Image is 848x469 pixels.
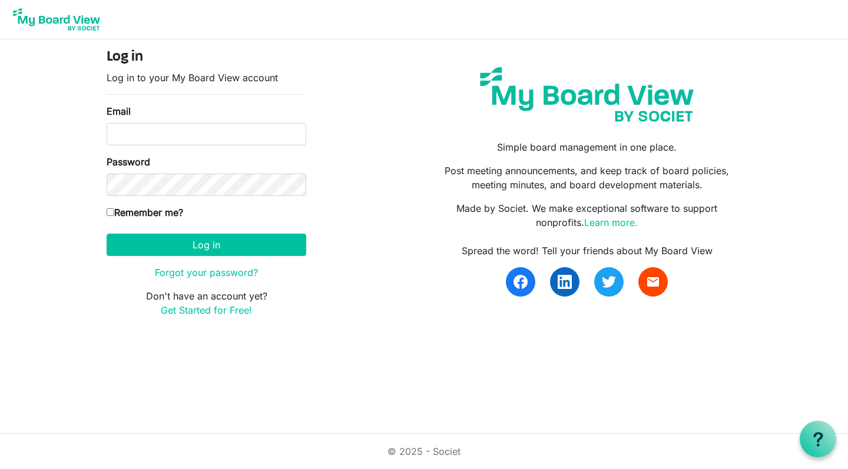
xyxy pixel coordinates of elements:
[471,58,703,131] img: my-board-view-societ.svg
[107,49,306,66] h4: Log in
[646,275,660,289] span: email
[433,164,741,192] p: Post meeting announcements, and keep track of board policies, meeting minutes, and board developm...
[433,140,741,154] p: Simple board management in one place.
[638,267,668,297] a: email
[107,234,306,256] button: Log in
[107,289,306,317] p: Don't have an account yet?
[558,275,572,289] img: linkedin.svg
[161,304,252,316] a: Get Started for Free!
[387,445,461,457] a: © 2025 - Societ
[107,155,150,169] label: Password
[9,5,104,34] img: My Board View Logo
[584,217,638,228] a: Learn more.
[433,244,741,258] div: Spread the word! Tell your friends about My Board View
[155,267,258,278] a: Forgot your password?
[433,201,741,229] p: Made by Societ. We make exceptional software to support nonprofits.
[107,71,306,85] p: Log in to your My Board View account
[514,275,528,289] img: facebook.svg
[602,275,616,289] img: twitter.svg
[107,104,131,118] label: Email
[107,208,114,216] input: Remember me?
[107,205,183,219] label: Remember me?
